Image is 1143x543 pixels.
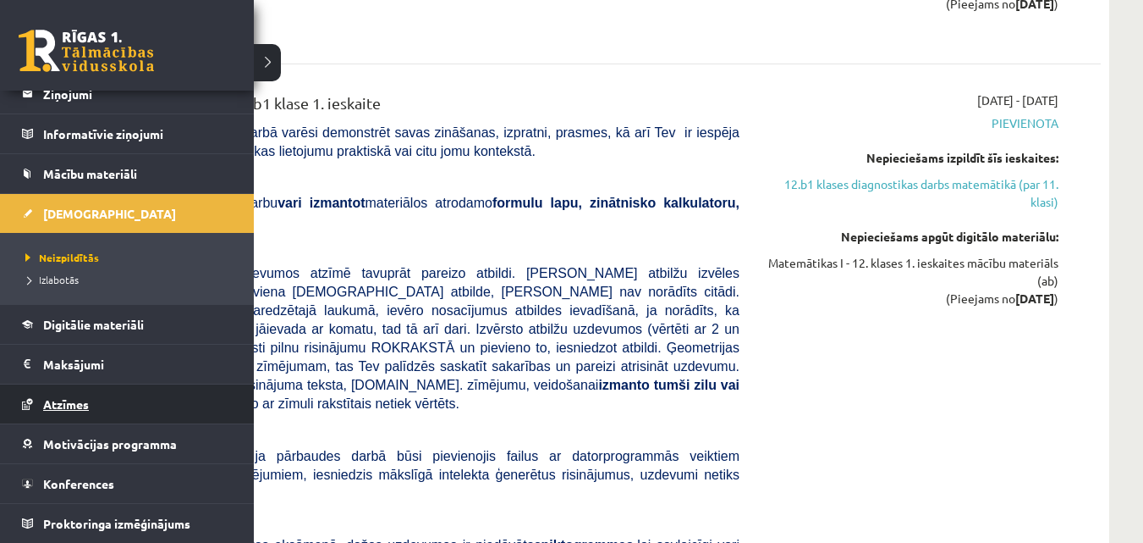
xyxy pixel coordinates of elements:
a: Atzīmes [22,385,233,424]
span: Konferences [43,476,114,491]
a: Proktoringa izmēģinājums [22,504,233,543]
span: , ja pārbaudes darbā būsi pievienojis failus ar datorprogrammās veiktiem risinājumiem un zīmējumi... [127,449,739,501]
span: [DATE] - [DATE] [977,91,1058,109]
span: Atzīmes [43,396,89,412]
b: izmanto [598,378,649,392]
span: Mācību materiāli [43,166,137,181]
strong: [DATE] [1015,291,1054,306]
a: Ziņojumi [22,75,233,114]
a: Digitālie materiāli [22,305,233,344]
a: Neizpildītās [21,250,237,265]
span: Atbilžu izvēles uzdevumos atzīmē tavuprāt pareizo atbildi. [PERSON_NAME] atbilžu izvēles uzdevuma... [127,266,739,411]
a: Izlabotās [21,272,237,287]
a: Mācību materiāli [22,154,233,193]
span: Izlabotās [21,273,79,286]
div: Nepieciešams izpildīt šīs ieskaites: [765,149,1058,167]
div: Nepieciešams apgūt digitālo materiālu: [765,228,1058,246]
a: Informatīvie ziņojumi [22,114,233,153]
span: Digitālie materiāli [43,317,144,332]
a: Maksājumi [22,345,233,384]
legend: Ziņojumi [43,75,233,114]
legend: Informatīvie ziņojumi [43,114,233,153]
a: [DEMOGRAPHIC_DATA] [22,194,233,233]
a: 12.b1 klases diagnostikas darbs matemātikā (par 11. klasi) [765,175,1058,211]
a: Motivācijas programma [22,424,233,463]
a: Rīgas 1. Tālmācības vidusskola [19,30,154,72]
span: Veicot pārbaudes darbu materiālos atrodamo [127,196,739,229]
b: vari izmantot [278,196,365,210]
span: Motivācijas programma [43,436,177,452]
div: Matemātikas I - 12. klases 1. ieskaites mācību materiāls (ab) (Pieejams no ) [765,254,1058,308]
span: Pievienota [765,114,1058,132]
span: [PERSON_NAME] darbā varēsi demonstrēt savas zināšanas, izpratni, prasmes, kā arī Tev ir iespēja d... [127,125,739,158]
a: Konferences [22,464,233,503]
span: Proktoringa izmēģinājums [43,516,190,531]
legend: Maksājumi [43,345,233,384]
span: Neizpildītās [21,251,99,264]
div: Matemātika JK 12.b1 klase 1. ieskaite [127,91,739,123]
span: [DEMOGRAPHIC_DATA] [43,206,176,221]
